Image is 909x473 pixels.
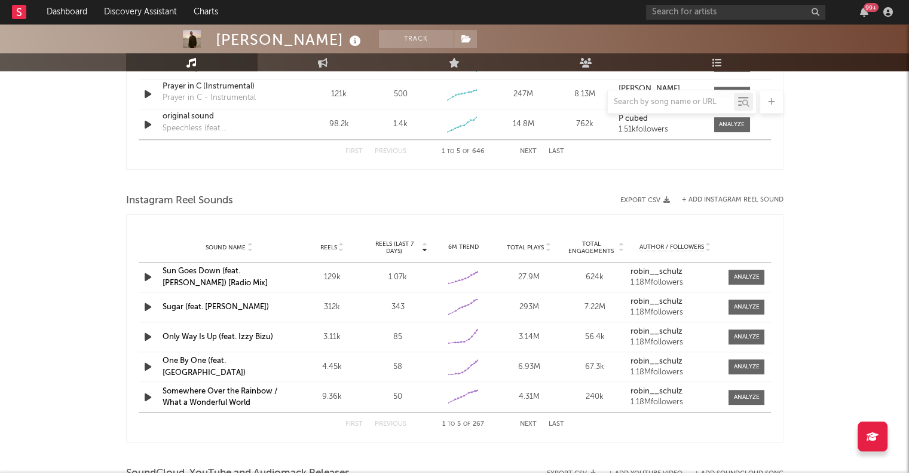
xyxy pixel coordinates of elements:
[619,126,702,134] div: 1.51k followers
[311,118,367,130] div: 98.2k
[448,422,455,427] span: to
[393,89,407,100] div: 500
[619,115,648,123] strong: P cubed
[311,89,367,100] div: 121k
[320,244,337,251] span: Reels
[631,398,720,407] div: 1.18M followers
[499,331,559,343] div: 3.14M
[520,421,537,428] button: Next
[646,5,825,20] input: Search for artists
[495,89,551,100] div: 247M
[631,387,682,395] strong: robin__schulz
[495,118,551,130] div: 14.8M
[368,301,428,313] div: 343
[619,85,702,93] a: [PERSON_NAME]
[499,391,559,403] div: 4.31M
[163,357,246,377] a: One By One (feat. [GEOGRAPHIC_DATA])
[368,361,428,373] div: 58
[565,361,625,373] div: 67.3k
[302,361,362,373] div: 4.45k
[463,422,470,427] span: of
[163,387,277,407] a: Somewhere Over the Rainbow / What a Wonderful World
[565,271,625,283] div: 624k
[549,421,564,428] button: Last
[507,244,544,251] span: Total Plays
[393,118,408,130] div: 1.4k
[631,298,720,306] a: robin__schulz
[163,123,287,135] div: Speechless (feat. [PERSON_NAME]) - Extended Mix
[631,358,682,365] strong: robin__schulz
[631,279,720,287] div: 1.18M followers
[345,421,363,428] button: First
[608,97,734,107] input: Search by song name or URL
[163,111,287,123] a: original sound
[565,301,625,313] div: 7.22M
[682,197,783,203] button: + Add Instagram Reel Sound
[557,89,613,100] div: 8.13M
[631,387,720,396] a: robin__schulz
[302,391,362,403] div: 9.36k
[206,244,246,251] span: Sound Name
[620,197,670,204] button: Export CSV
[520,148,537,155] button: Next
[619,115,702,123] a: P cubed
[631,328,682,335] strong: robin__schulz
[565,331,625,343] div: 56.4k
[463,149,470,154] span: of
[126,194,233,208] span: Instagram Reel Sounds
[216,30,364,50] div: [PERSON_NAME]
[368,271,428,283] div: 1.07k
[368,391,428,403] div: 50
[631,298,682,306] strong: robin__schulz
[430,145,496,159] div: 1 5 646
[631,268,720,276] a: robin__schulz
[163,303,269,311] a: Sugar (feat. [PERSON_NAME])
[499,271,559,283] div: 27.9M
[302,271,362,283] div: 129k
[163,81,287,93] a: Prayer in C (Instrumental)
[163,267,268,287] a: Sun Goes Down (feat. [PERSON_NAME]) [Radio Mix]
[631,268,682,276] strong: robin__schulz
[375,421,406,428] button: Previous
[368,240,421,255] span: Reels (last 7 days)
[631,328,720,336] a: robin__schulz
[619,85,680,93] strong: [PERSON_NAME]
[368,331,428,343] div: 85
[447,149,454,154] span: to
[631,368,720,377] div: 1.18M followers
[434,243,494,252] div: 6M Trend
[565,391,625,403] div: 240k
[670,197,783,203] div: + Add Instagram Reel Sound
[430,417,496,432] div: 1 5 267
[499,361,559,373] div: 6.93M
[631,358,720,366] a: robin__schulz
[345,148,363,155] button: First
[631,309,720,317] div: 1.18M followers
[565,240,617,255] span: Total Engagements
[163,333,273,341] a: Only Way Is Up (feat. Izzy Bizu)
[557,118,613,130] div: 762k
[302,301,362,313] div: 312k
[375,148,406,155] button: Previous
[499,301,559,313] div: 293M
[549,148,564,155] button: Last
[379,30,454,48] button: Track
[864,3,879,12] div: 99 +
[302,331,362,343] div: 3.11k
[860,7,868,17] button: 99+
[631,338,720,347] div: 1.18M followers
[639,243,704,251] span: Author / Followers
